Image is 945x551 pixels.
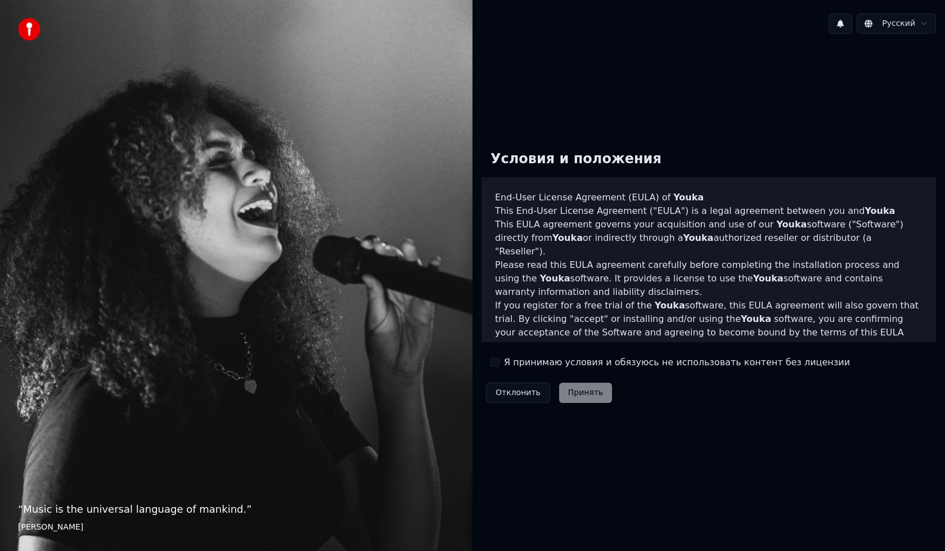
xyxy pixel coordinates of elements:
div: Условия и положения [481,141,670,177]
span: Youka [552,232,583,243]
span: Youka [741,313,771,324]
span: Youka [673,192,704,203]
span: Youka [655,300,685,311]
span: Youka [540,273,570,284]
label: Я принимаю условия и обязуюсь не использовать контент без лицензии [504,356,850,369]
p: Please read this EULA agreement carefully before completing the installation process and using th... [495,258,922,299]
span: Youka [683,232,713,243]
p: “ Music is the universal language of mankind. ” [18,501,454,517]
p: If you register for a free trial of the software, this EULA agreement will also govern that trial... [495,299,922,353]
h3: End-User License Agreement (EULA) of [495,191,922,204]
span: Youka [753,273,784,284]
span: Youka [865,205,895,216]
span: Youka [776,219,807,230]
footer: [PERSON_NAME] [18,522,454,533]
img: youka [18,18,40,41]
button: Отклонить [486,383,550,403]
p: This EULA agreement governs your acquisition and use of our software ("Software") directly from o... [495,218,922,258]
p: This End-User License Agreement ("EULA") is a legal agreement between you and [495,204,922,218]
